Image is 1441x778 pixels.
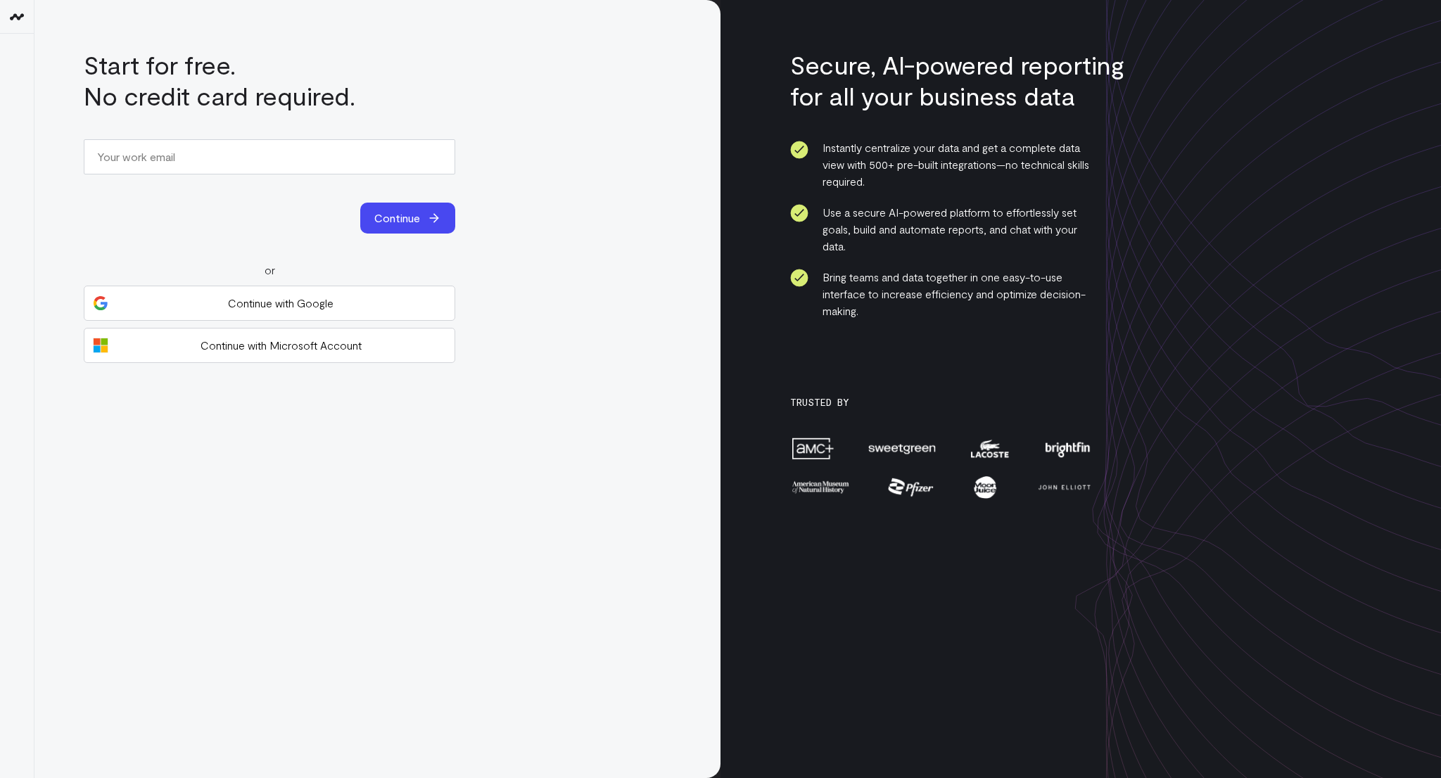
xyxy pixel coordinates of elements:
h1: Start for free. No credit card required. [84,49,654,111]
h3: Secure, AI-powered reporting for all your business data [790,49,1145,111]
span: or [265,262,275,279]
span: Continue with Google [115,295,446,312]
li: Use a secure AI-powered platform to effortlessly set goals, build and automate reports, and chat ... [790,204,1093,255]
input: Your work email [84,139,455,174]
span: Continue [374,210,420,227]
h3: Trusted By [790,397,1093,408]
button: Continue with Microsoft Account [84,328,455,363]
button: Continue [360,203,455,234]
li: Instantly centralize your data and get a complete data view with 500+ pre-built integrations—no t... [790,139,1093,190]
span: Continue with Microsoft Account [115,337,446,354]
button: Continue with Google [84,286,455,321]
li: Bring teams and data together in one easy-to-use interface to increase efficiency and optimize de... [790,269,1093,319]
